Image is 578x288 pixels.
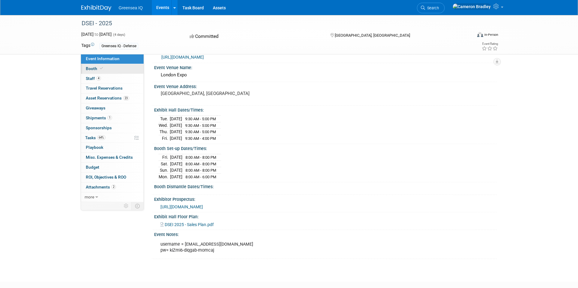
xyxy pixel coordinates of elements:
a: [URL][DOMAIN_NAME] [161,55,204,60]
span: 9:30 AM - 5:00 PM [185,117,216,121]
td: Thu. [159,129,170,135]
a: Booth [81,64,144,74]
a: Asset Reservations23 [81,93,144,103]
div: Event Format [436,31,498,40]
span: ROI, Objectives & ROO [86,175,126,179]
td: [DATE] [170,154,182,161]
span: Search [425,6,439,10]
div: Exhibitor Prospectus: [154,195,497,202]
a: Misc. Expenses & Credits [81,153,144,162]
span: Misc. Expenses & Credits [86,155,133,160]
td: Fri. [159,135,170,142]
a: Shipments1 [81,113,144,123]
img: ExhibitDay [81,5,111,11]
i: Booth reservation complete [100,67,103,70]
span: Playbook [86,145,103,150]
span: Giveaways [86,106,105,110]
span: [GEOGRAPHIC_DATA], [GEOGRAPHIC_DATA] [335,33,410,38]
span: Shipments [86,115,112,120]
span: Greensea IQ [119,5,143,10]
div: username = [EMAIL_ADDRESS][DOMAIN_NAME] pw= kiZmi6-diqgab-momcaj [156,238,430,256]
span: Event Information [86,56,120,61]
div: Event Rating [482,42,498,45]
span: 64% [97,135,105,140]
img: Format-Inperson.png [477,32,483,37]
span: 8:00 AM - 6:00 PM [185,175,216,179]
td: Tue. [159,116,170,122]
a: Playbook [81,143,144,152]
div: Event Venue Address: [154,82,497,90]
td: [DATE] [170,167,182,174]
a: Event Information [81,54,144,64]
span: Staff [86,76,101,81]
span: DSEI 2025 - Sales Plan.pdf [165,222,214,227]
td: Sun. [159,167,170,174]
span: more [85,195,94,199]
div: Exhibit Hall Floor Plan: [154,212,497,220]
td: [DATE] [170,129,182,135]
a: ROI, Objectives & ROO [81,173,144,182]
div: DSEI - 2025 [79,18,463,29]
td: Tags [81,42,94,49]
a: Attachments2 [81,182,144,192]
td: Toggle Event Tabs [132,202,144,210]
div: Booth Dismantle Dates/Times: [154,182,497,190]
div: London Expo [159,70,492,80]
span: 8:00 AM - 8:00 PM [185,168,216,173]
a: Budget [81,163,144,172]
div: Committed [188,31,321,42]
a: more [81,192,144,202]
span: Asset Reservations [86,96,129,100]
div: Event Venue Name: [154,63,497,71]
a: Search [417,3,445,13]
span: 1 [107,115,112,120]
a: DSEI 2025 - Sales Plan.pdf [160,222,214,227]
td: [DATE] [170,135,182,142]
td: [DATE] [170,116,182,122]
span: Tasks [85,135,105,140]
pre: [GEOGRAPHIC_DATA], [GEOGRAPHIC_DATA] [161,91,290,96]
span: 4 [96,76,101,81]
td: [DATE] [170,161,182,167]
span: 2 [111,185,116,189]
td: Personalize Event Tab Strip [121,202,132,210]
span: 8:00 AM - 8:00 PM [185,155,216,160]
img: Cameron Bradley [452,3,491,10]
span: 9:30 AM - 5:00 PM [185,130,216,134]
div: Greensea IQ - Defense [100,43,138,49]
div: Event Notes: [154,230,497,237]
td: [DATE] [170,122,182,129]
td: Mon. [159,173,170,180]
span: Sponsorships [86,125,112,130]
div: Exhibit Hall Dates/Times: [154,106,497,113]
a: Giveaways [81,103,144,113]
span: 8:00 AM - 8:00 PM [185,162,216,166]
span: 9:30 AM - 4:00 PM [185,136,216,141]
span: Booth [86,66,104,71]
td: Sat. [159,161,170,167]
td: Wed. [159,122,170,129]
a: Staff4 [81,74,144,84]
a: Tasks64% [81,133,144,143]
span: Budget [86,165,99,170]
span: to [94,32,99,37]
a: Travel Reservations [81,84,144,93]
td: [DATE] [170,173,182,180]
div: Booth Set-up Dates/Times: [154,144,497,152]
a: [URL][DOMAIN_NAME] [160,204,203,209]
td: Fri. [159,154,170,161]
span: [DATE] [DATE] [81,32,112,37]
span: Travel Reservations [86,86,123,90]
div: In-Person [484,32,498,37]
span: 23 [123,96,129,100]
a: Sponsorships [81,123,144,133]
span: 9:30 AM - 5:00 PM [185,123,216,128]
span: Attachments [86,185,116,189]
span: (4 days) [113,33,125,37]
